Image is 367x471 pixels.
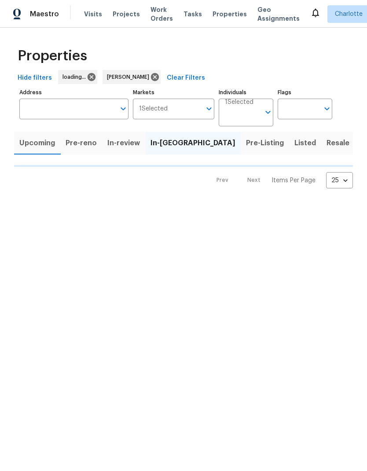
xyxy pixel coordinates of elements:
span: Visits [84,10,102,18]
div: [PERSON_NAME] [103,70,161,84]
button: Clear Filters [163,70,209,86]
span: Work Orders [150,5,173,23]
span: Pre-Listing [246,137,284,149]
span: Charlotte [335,10,363,18]
span: In-review [107,137,140,149]
button: Open [117,103,129,115]
span: Maestro [30,10,59,18]
span: Clear Filters [167,73,205,84]
span: Resale [327,137,349,149]
p: Items Per Page [272,176,316,185]
span: Pre-reno [66,137,97,149]
span: Geo Assignments [257,5,300,23]
label: Address [19,90,128,95]
span: 1 Selected [225,99,253,106]
span: Properties [18,52,87,60]
label: Flags [278,90,332,95]
span: [PERSON_NAME] [107,73,153,81]
span: Hide filters [18,73,52,84]
span: Tasks [183,11,202,17]
span: Properties [213,10,247,18]
div: loading... [58,70,97,84]
button: Open [203,103,215,115]
div: 25 [326,169,353,192]
span: loading... [62,73,89,81]
button: Hide filters [14,70,55,86]
span: Listed [294,137,316,149]
span: Upcoming [19,137,55,149]
nav: Pagination Navigation [208,172,353,188]
button: Open [321,103,333,115]
label: Individuals [219,90,273,95]
button: Open [262,106,274,118]
label: Markets [133,90,215,95]
span: In-[GEOGRAPHIC_DATA] [150,137,235,149]
span: 1 Selected [139,105,168,113]
span: Projects [113,10,140,18]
